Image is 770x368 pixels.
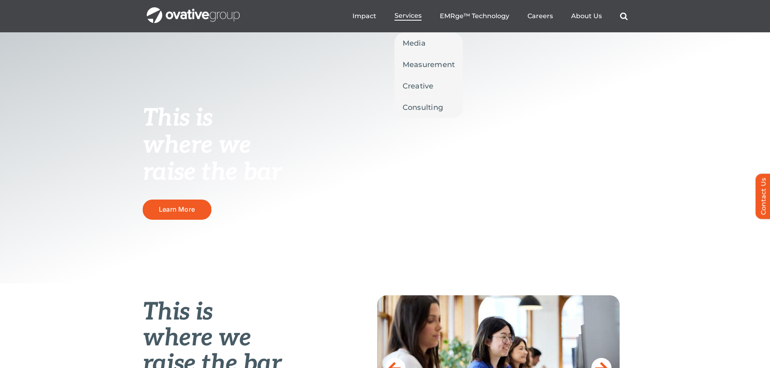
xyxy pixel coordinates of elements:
[394,76,463,97] a: Creative
[394,12,422,21] a: Services
[143,104,213,133] span: This is
[403,59,455,70] span: Measurement
[403,38,426,49] span: Media
[159,205,195,213] span: Learn More
[394,33,463,54] a: Media
[403,80,434,92] span: Creative
[394,54,463,75] a: Measurement
[403,102,443,113] span: Consulting
[143,200,211,219] a: Learn More
[143,298,213,327] em: This is
[571,12,602,20] a: About Us
[147,6,240,14] a: OG_Full_horizontal_WHT
[620,12,628,20] a: Search
[440,12,509,20] a: EMRge™ Technology
[527,12,553,20] a: Careers
[143,131,281,187] span: where we raise the bar
[394,12,422,20] span: Services
[394,97,463,118] a: Consulting
[352,12,376,20] a: Impact
[143,324,251,353] em: where we
[352,3,628,29] nav: Menu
